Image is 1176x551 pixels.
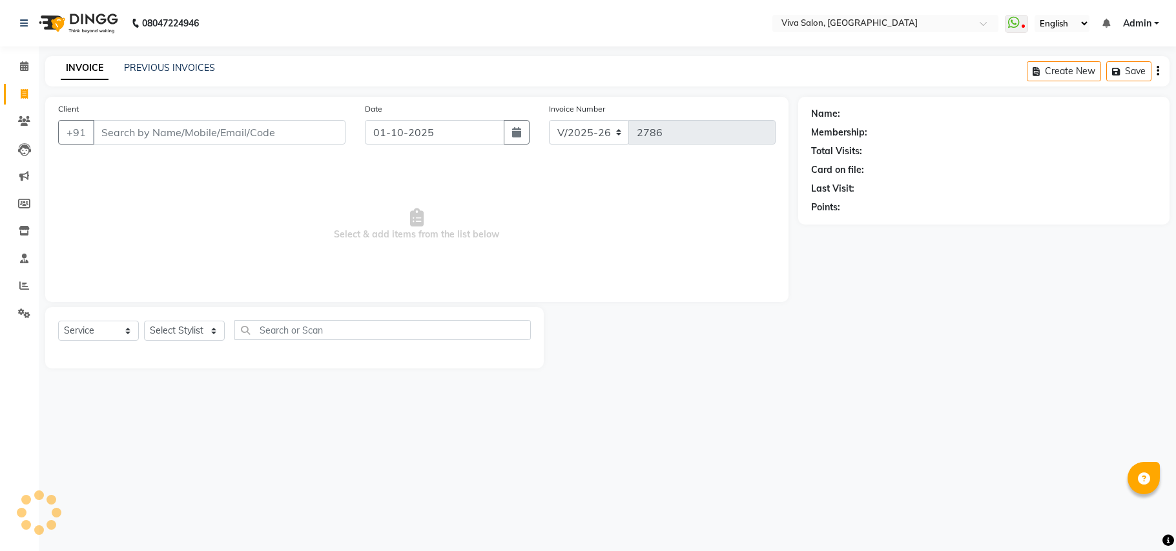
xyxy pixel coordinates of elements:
button: +91 [58,120,94,145]
button: Create New [1027,61,1101,81]
div: Last Visit: [811,182,854,195]
label: Invoice Number [549,103,605,115]
span: Admin [1123,17,1151,30]
div: Total Visits: [811,145,862,158]
a: PREVIOUS INVOICES [124,62,215,74]
span: Select & add items from the list below [58,160,776,289]
b: 08047224946 [142,5,199,41]
a: INVOICE [61,57,108,80]
label: Client [58,103,79,115]
input: Search or Scan [234,320,531,340]
div: Card on file: [811,163,864,177]
div: Membership: [811,126,867,139]
button: Save [1106,61,1151,81]
label: Date [365,103,382,115]
input: Search by Name/Mobile/Email/Code [93,120,346,145]
div: Points: [811,201,840,214]
img: logo [33,5,121,41]
div: Name: [811,107,840,121]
